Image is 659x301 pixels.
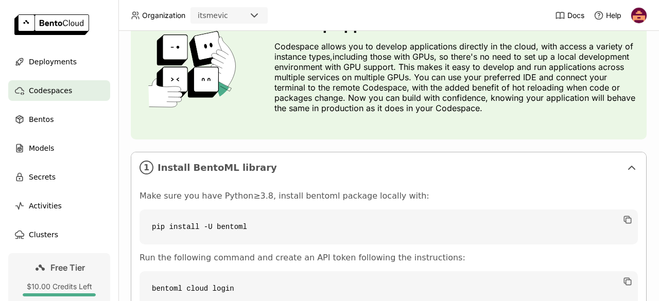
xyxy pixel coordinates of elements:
span: Docs [567,11,584,20]
span: Codespaces [29,84,72,97]
a: Docs [555,10,584,21]
span: Bentos [29,113,54,126]
span: Secrets [29,171,56,183]
div: 1Install BentoML library [131,152,646,183]
div: Help [594,10,621,21]
span: Organization [142,11,185,20]
a: Bentos [8,109,110,130]
img: logo [14,14,89,35]
a: Activities [8,196,110,216]
span: Free Tier [50,262,85,273]
input: Selected itsmevic. [229,11,230,21]
code: pip install -U bentoml [140,209,638,244]
span: Install BentoML library [158,162,621,173]
div: $10.00 Credits Left [16,282,102,291]
span: Models [29,142,54,154]
img: Vic Me [631,8,647,23]
h3: Develop applications on the cloud [274,16,638,33]
span: Help [606,11,621,20]
i: 1 [140,161,153,174]
a: Clusters [8,224,110,245]
span: Deployments [29,56,77,68]
a: Models [8,138,110,158]
a: Secrets [8,167,110,187]
span: Clusters [29,228,58,241]
a: Codespaces [8,80,110,101]
p: Make sure you have Python≥3.8, install bentoml package locally with: [140,191,638,201]
div: itsmevic [198,10,228,21]
span: Activities [29,200,62,212]
p: Codespace allows you to develop applications directly in the cloud, with access a variety of inst... [274,41,638,113]
p: Run the following command and create an API token following the instructions: [140,253,638,263]
a: Deployments [8,51,110,72]
img: cover onboarding [139,30,250,108]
